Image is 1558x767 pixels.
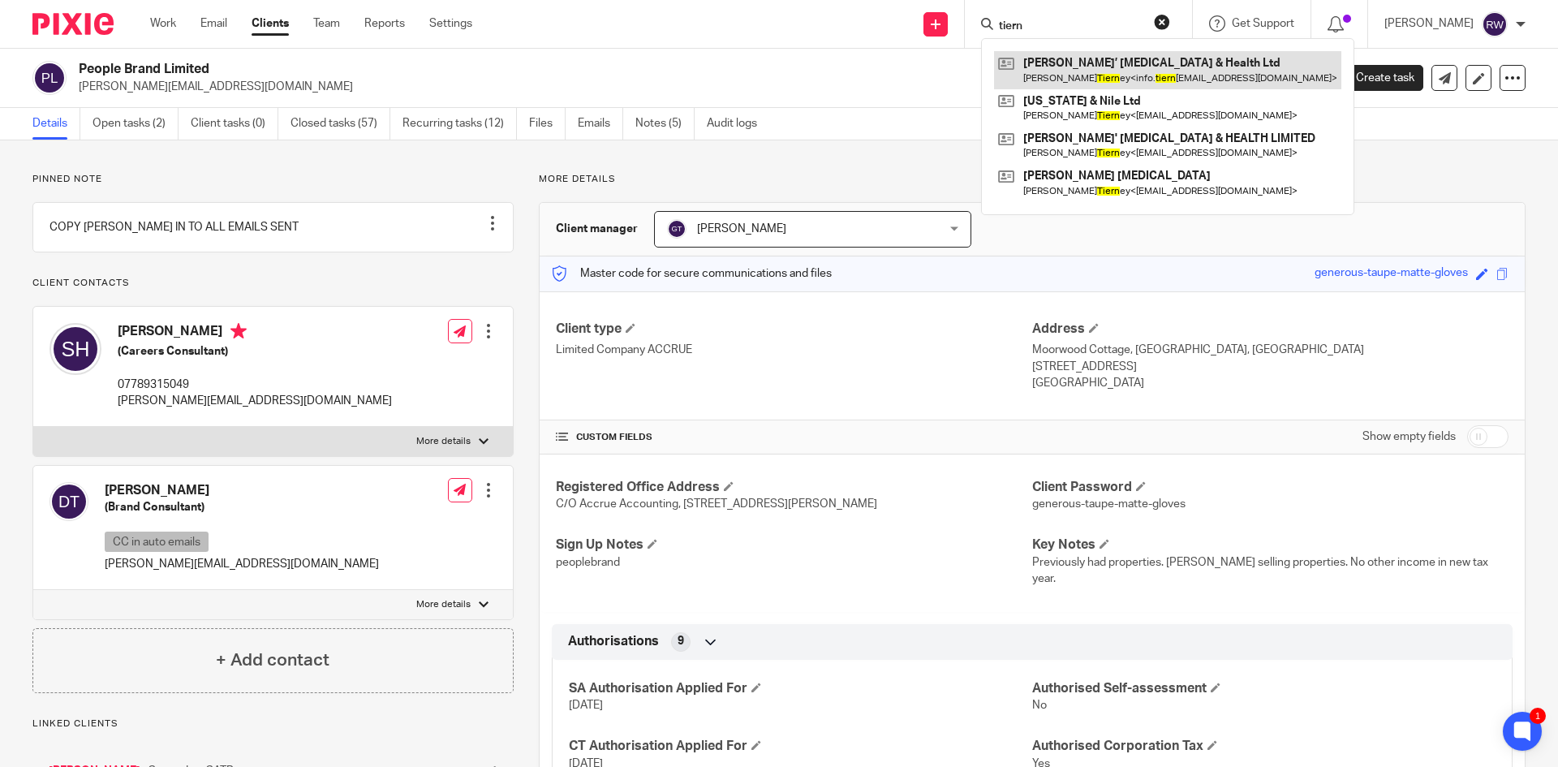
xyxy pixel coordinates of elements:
[1232,18,1294,29] span: Get Support
[556,342,1032,358] p: Limited Company ACCRUE
[556,498,877,510] span: C/O Accrue Accounting, [STREET_ADDRESS][PERSON_NAME]
[1032,375,1509,391] p: [GEOGRAPHIC_DATA]
[697,223,786,235] span: [PERSON_NAME]
[118,323,392,343] h4: [PERSON_NAME]
[556,321,1032,338] h4: Client type
[1315,265,1468,283] div: generous-taupe-matte-gloves
[216,648,329,673] h4: + Add contact
[556,221,638,237] h3: Client manager
[32,173,514,186] p: Pinned note
[556,431,1032,444] h4: CUSTOM FIELDS
[678,633,684,649] span: 9
[569,738,1032,755] h4: CT Authorisation Applied For
[313,15,340,32] a: Team
[529,108,566,140] a: Files
[118,393,392,409] p: [PERSON_NAME][EMAIL_ADDRESS][DOMAIN_NAME]
[707,108,769,140] a: Audit logs
[416,435,471,448] p: More details
[568,633,659,650] span: Authorisations
[539,173,1526,186] p: More details
[32,717,514,730] p: Linked clients
[552,265,832,282] p: Master code for secure communications and files
[252,15,289,32] a: Clients
[578,108,623,140] a: Emails
[49,482,88,521] img: svg%3E
[1032,700,1047,711] span: No
[230,323,247,339] i: Primary
[667,219,686,239] img: svg%3E
[556,536,1032,554] h4: Sign Up Notes
[79,61,1060,78] h2: People Brand Limited
[416,598,471,611] p: More details
[556,557,620,568] span: peoplebrand
[1032,680,1496,697] h4: Authorised Self-assessment
[32,13,114,35] img: Pixie
[1384,15,1474,32] p: [PERSON_NAME]
[105,556,379,572] p: [PERSON_NAME][EMAIL_ADDRESS][DOMAIN_NAME]
[1032,738,1496,755] h4: Authorised Corporation Tax
[997,19,1143,34] input: Search
[105,499,379,515] h5: (Brand Consultant)
[105,532,209,552] p: CC in auto emails
[569,700,603,711] span: [DATE]
[32,277,514,290] p: Client contacts
[118,377,392,393] p: 07789315049
[1032,498,1186,510] span: generous-taupe-matte-gloves
[32,61,67,95] img: svg%3E
[1032,321,1509,338] h4: Address
[569,680,1032,697] h4: SA Authorisation Applied For
[1032,557,1488,584] span: Previously had properties. [PERSON_NAME] selling properties. No other income in new tax year.
[1362,429,1456,445] label: Show empty fields
[1032,479,1509,496] h4: Client Password
[191,108,278,140] a: Client tasks (0)
[291,108,390,140] a: Closed tasks (57)
[635,108,695,140] a: Notes (5)
[1032,536,1509,554] h4: Key Notes
[150,15,176,32] a: Work
[32,108,80,140] a: Details
[1032,342,1509,358] p: Moorwood Cottage, [GEOGRAPHIC_DATA], [GEOGRAPHIC_DATA]
[118,343,392,360] h5: (Careers Consultant)
[1530,708,1546,724] div: 1
[1482,11,1508,37] img: svg%3E
[93,108,179,140] a: Open tasks (2)
[105,482,379,499] h4: [PERSON_NAME]
[1032,359,1509,375] p: [STREET_ADDRESS]
[402,108,517,140] a: Recurring tasks (12)
[200,15,227,32] a: Email
[364,15,405,32] a: Reports
[79,79,1305,95] p: [PERSON_NAME][EMAIL_ADDRESS][DOMAIN_NAME]
[1154,14,1170,30] button: Clear
[1329,65,1423,91] a: Create task
[429,15,472,32] a: Settings
[49,323,101,375] img: svg%3E
[556,479,1032,496] h4: Registered Office Address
